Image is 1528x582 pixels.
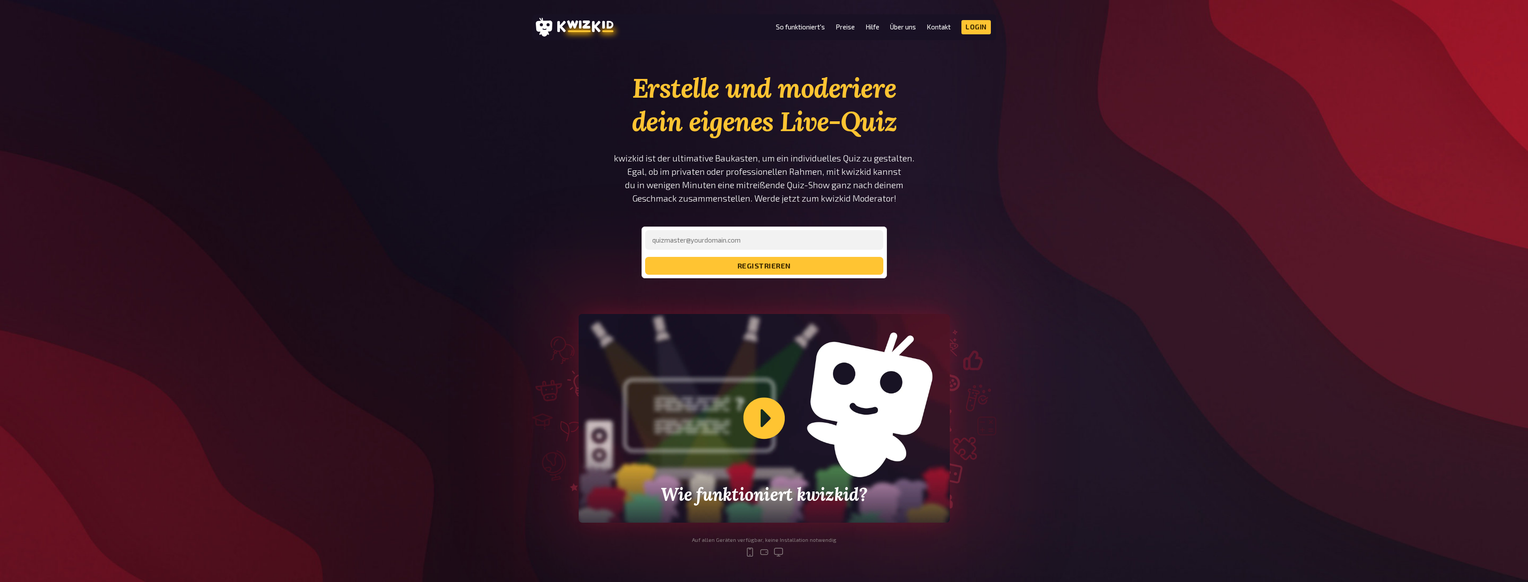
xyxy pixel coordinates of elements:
[613,152,915,205] p: kwizkid ist der ultimative Baukasten, um ein individuelles Quiz zu gestalten. Egal, ob im private...
[759,547,770,557] svg: tablet
[653,484,875,505] h2: Wie funktioniert kwizkid?
[865,23,879,31] a: Hilfe
[645,230,883,250] input: quizmaster@yourdomain.com
[927,23,951,31] a: Kontakt
[613,71,915,138] h1: Erstelle und moderiere dein eigenes Live-Quiz
[645,257,883,275] button: registrieren
[773,547,784,557] svg: desktop
[836,23,855,31] a: Preise
[745,547,755,557] svg: mobile
[961,20,991,34] a: Login
[776,23,825,31] a: So funktioniert's
[890,23,916,31] a: Über uns
[692,537,836,543] div: Auf allen Geräten verfügbar, keine Installation notwendig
